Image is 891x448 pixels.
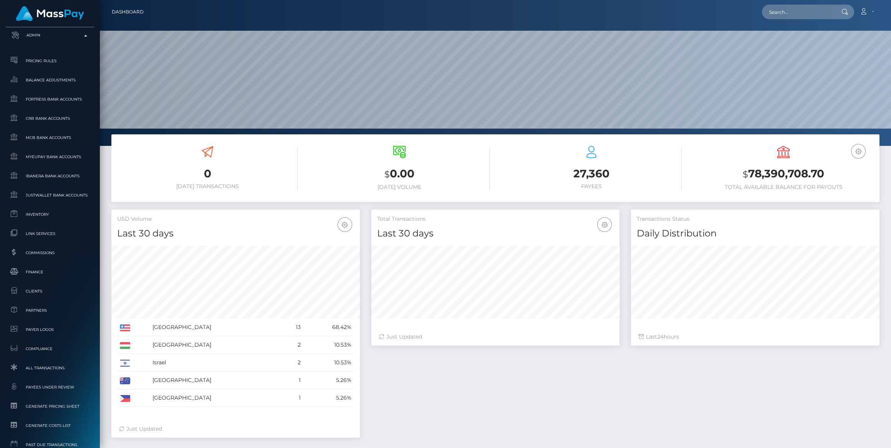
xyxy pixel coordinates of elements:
span: Partners [9,306,91,315]
span: Balance Adjustments [9,76,91,84]
h3: 78,390,708.70 [693,166,874,182]
span: 24 [657,333,664,340]
img: IL.png [120,360,130,367]
img: PH.png [120,395,130,402]
span: CRB Bank Accounts [9,114,91,123]
input: Search... [762,5,834,19]
a: Inventory [6,206,94,223]
a: Balance Adjustments [6,72,94,88]
span: Payer Logos [9,325,91,334]
a: Finance [6,264,94,280]
td: Israel [150,354,282,372]
span: JustWallet Bank Accounts [9,191,91,200]
a: Pricing Rules [6,53,94,69]
h6: [DATE] Volume [309,184,490,190]
td: 1 [282,389,303,407]
h5: Transactions Status [637,215,874,223]
a: Payees under Review [6,379,94,395]
span: Payees under Review [9,383,91,392]
td: 68.42% [303,319,354,336]
a: Generate Pricing Sheet [6,398,94,415]
td: [GEOGRAPHIC_DATA] [150,319,282,336]
p: Admin [9,30,91,41]
a: All Transactions [6,360,94,376]
a: Partners [6,302,94,319]
a: Dashboard [112,4,144,20]
a: JustWallet Bank Accounts [6,187,94,203]
span: All Transactions [9,364,91,372]
a: Compliance [6,341,94,357]
span: Generate Costs List [9,421,91,430]
span: Compliance [9,344,91,353]
small: $ [743,169,748,180]
a: MCB Bank Accounts [6,129,94,146]
td: 2 [282,354,303,372]
span: Ibanera Bank Accounts [9,172,91,180]
td: 1 [282,372,303,389]
div: Just Updated [379,333,612,341]
span: Inventory [9,210,91,219]
span: Finance [9,268,91,276]
small: $ [384,169,390,180]
span: MCB Bank Accounts [9,133,91,142]
img: HU.png [120,342,130,349]
a: Payer Logos [6,321,94,338]
td: 5.26% [303,372,354,389]
img: US.png [120,324,130,331]
h6: Payees [501,183,682,190]
span: Generate Pricing Sheet [9,402,91,411]
h5: USD Volume [117,215,354,223]
h3: 0 [117,166,298,181]
td: [GEOGRAPHIC_DATA] [150,372,282,389]
img: AU.png [120,377,130,384]
a: Link Services [6,225,94,242]
span: Fortress Bank Accounts [9,95,91,104]
h4: Last 30 days [377,227,614,240]
a: Fortress Bank Accounts [6,91,94,107]
h3: 0.00 [309,166,490,182]
span: Clients [9,287,91,296]
h4: Last 30 days [117,227,354,240]
a: Admin [6,26,94,45]
span: Pricing Rules [9,56,91,65]
img: MassPay Logo [16,6,84,21]
span: Link Services [9,229,91,238]
div: Last hours [639,333,872,341]
a: Ibanera Bank Accounts [6,168,94,184]
a: Generate Costs List [6,417,94,434]
td: [GEOGRAPHIC_DATA] [150,389,282,407]
span: Commissions [9,248,91,257]
td: 5.26% [303,389,354,407]
h4: Daily Distribution [637,227,874,240]
td: 2 [282,336,303,354]
h6: Total Available Balance for Payouts [693,184,874,190]
span: MyEUPay Bank Accounts [9,152,91,161]
td: 13 [282,319,303,336]
a: MyEUPay Bank Accounts [6,149,94,165]
td: 10.53% [303,336,354,354]
div: Just Updated [119,425,352,433]
a: Clients [6,283,94,299]
h5: Total Transactions [377,215,614,223]
td: 10.53% [303,354,354,372]
h3: 27,360 [501,166,682,181]
a: CRB Bank Accounts [6,110,94,127]
td: [GEOGRAPHIC_DATA] [150,336,282,354]
a: Commissions [6,245,94,261]
h6: [DATE] Transactions [117,183,298,190]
